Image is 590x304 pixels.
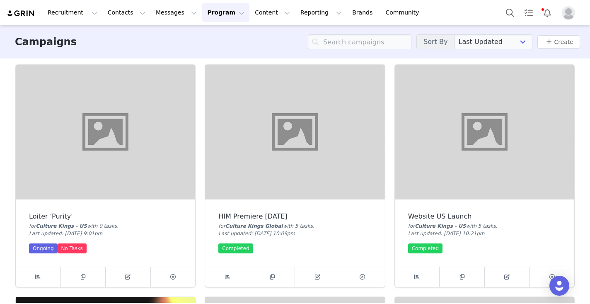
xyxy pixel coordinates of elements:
div: Last updated: [DATE] 10:09pm [218,230,371,237]
a: Brands [347,3,380,22]
span: Culture Kings - US [36,223,87,229]
div: HIM Premiere [DATE] [218,213,371,220]
img: HIM Premiere Oct 25 [205,65,384,199]
button: Messages [151,3,202,22]
h3: Campaigns [15,34,77,49]
div: Loiter 'Purity' [29,213,182,220]
button: Program [202,3,249,22]
div: No Tasks [58,243,87,253]
button: Profile [557,6,583,19]
img: Website US Launch [395,65,574,199]
span: Culture Kings - US [415,223,466,229]
span: s [493,223,496,229]
button: Recruitment [43,3,102,22]
a: Create [544,37,573,47]
div: for with 5 task . [408,222,561,230]
div: Website US Launch [408,213,561,220]
div: Last updated: [DATE] 9:01pm [29,230,182,237]
input: Search campaigns [308,34,411,49]
div: Completed [408,243,442,253]
button: Reporting [295,3,347,22]
button: Content [250,3,295,22]
div: Open Intercom Messenger [549,276,569,296]
span: s [310,223,313,229]
div: Ongoing [29,243,58,253]
div: for with 0 task . [29,222,182,230]
button: Search [501,3,519,22]
a: Tasks [520,3,538,22]
button: Contacts [103,3,150,22]
img: Loiter 'Purity' [16,65,195,199]
img: placeholder-profile.jpg [562,6,575,19]
button: Create [537,35,580,49]
div: for with 5 task . [218,222,371,230]
span: s [114,223,117,229]
div: Completed [218,243,253,253]
a: Community [381,3,428,22]
span: Culture Kings Global [225,223,283,229]
button: Notifications [538,3,556,22]
div: Last updated: [DATE] 10:21pm [408,230,561,237]
img: grin logo [7,10,36,17]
